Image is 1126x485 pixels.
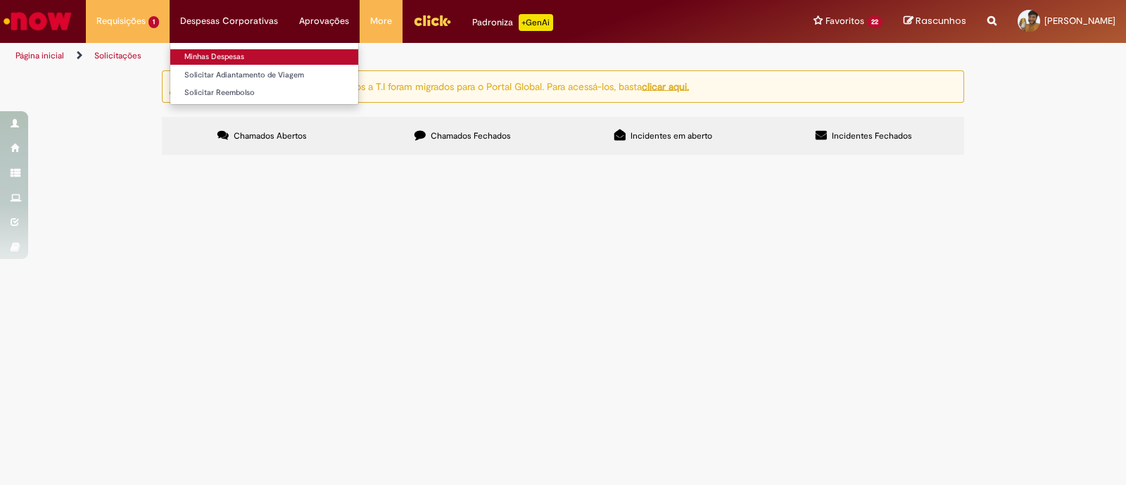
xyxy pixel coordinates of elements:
[299,14,349,28] span: Aprovações
[916,14,966,27] span: Rascunhos
[904,15,966,28] a: Rascunhos
[472,14,553,31] div: Padroniza
[519,14,553,31] p: +GenAi
[148,16,159,28] span: 1
[170,49,358,65] a: Minhas Despesas
[15,50,64,61] a: Página inicial
[189,80,689,92] ng-bind-html: Atenção: alguns chamados relacionados a T.I foram migrados para o Portal Global. Para acessá-los,...
[825,14,864,28] span: Favoritos
[631,130,712,141] span: Incidentes em aberto
[170,68,358,83] a: Solicitar Adiantamento de Viagem
[431,130,511,141] span: Chamados Fechados
[867,16,883,28] span: 22
[1044,15,1115,27] span: [PERSON_NAME]
[94,50,141,61] a: Solicitações
[11,43,740,69] ul: Trilhas de página
[1,7,74,35] img: ServiceNow
[642,80,689,92] a: clicar aqui.
[180,14,278,28] span: Despesas Corporativas
[170,42,359,105] ul: Despesas Corporativas
[370,14,392,28] span: More
[413,10,451,31] img: click_logo_yellow_360x200.png
[170,85,358,101] a: Solicitar Reembolso
[96,14,146,28] span: Requisições
[832,130,912,141] span: Incidentes Fechados
[234,130,307,141] span: Chamados Abertos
